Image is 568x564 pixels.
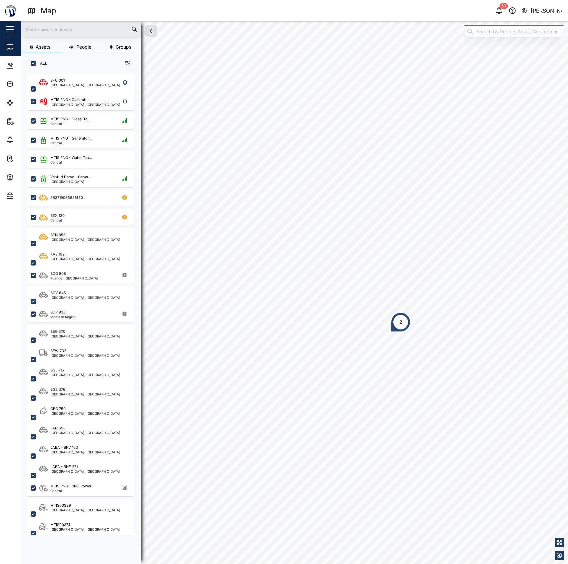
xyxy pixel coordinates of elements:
[50,425,66,431] div: FAC 698
[50,271,66,277] div: BCG 808
[500,3,508,9] div: 50
[50,508,120,512] div: [GEOGRAPHIC_DATA], [GEOGRAPHIC_DATA]
[50,296,120,299] div: [GEOGRAPHIC_DATA], [GEOGRAPHIC_DATA]
[50,136,92,141] div: MTIS PNG - Generator...
[50,373,120,376] div: [GEOGRAPHIC_DATA], [GEOGRAPHIC_DATA]
[50,392,120,396] div: [GEOGRAPHIC_DATA], [GEOGRAPHIC_DATA]
[50,78,65,83] div: BFC 001
[50,348,66,354] div: BEW 732
[50,503,71,508] div: MTIS00329
[50,367,64,373] div: BGL 715
[50,213,65,219] div: BEX 130
[50,161,92,164] div: Central
[50,252,65,257] div: KAE 192
[36,45,50,49] span: Assets
[17,99,33,106] div: Sites
[50,103,120,106] div: [GEOGRAPHIC_DATA], [GEOGRAPHIC_DATA]
[17,43,32,50] div: Map
[27,71,141,559] div: grid
[76,45,91,49] span: People
[50,195,83,201] div: 863719065831480
[50,329,65,334] div: BEG 570
[50,155,92,161] div: MTIS PNG - Water Tan...
[50,387,65,392] div: BGS 376
[50,122,90,125] div: Central
[25,24,137,34] input: Search assets or drivers
[50,309,66,315] div: BDP 938
[21,21,568,564] canvas: Map
[50,174,91,180] div: Venturi Demo - Gener...
[391,312,411,332] div: Map marker
[50,354,120,357] div: [GEOGRAPHIC_DATA], [GEOGRAPHIC_DATA]
[17,155,36,162] div: Tasks
[17,118,40,125] div: Reports
[50,406,66,412] div: CBC 750
[50,445,78,450] div: LABA - BFV 163
[50,470,120,473] div: [GEOGRAPHIC_DATA], [GEOGRAPHIC_DATA]
[50,315,76,318] div: Momase Region
[3,3,18,18] img: Main Logo
[464,25,564,37] input: Search by People, Asset, Geozone or Place
[116,45,131,49] span: Groups
[50,116,90,122] div: MTIS PNG - Diesel Ta...
[50,450,120,454] div: [GEOGRAPHIC_DATA], [GEOGRAPHIC_DATA]
[17,62,47,69] div: Dashboard
[36,61,47,66] label: ALL
[17,192,37,200] div: Admin
[41,5,56,17] div: Map
[50,219,65,222] div: Central
[17,136,38,144] div: Alarms
[50,431,120,434] div: [GEOGRAPHIC_DATA], [GEOGRAPHIC_DATA]
[50,238,120,241] div: [GEOGRAPHIC_DATA], [GEOGRAPHIC_DATA]
[17,80,38,88] div: Assets
[50,290,66,296] div: BCV 645
[531,7,563,15] div: [PERSON_NAME]
[50,257,120,261] div: [GEOGRAPHIC_DATA], [GEOGRAPHIC_DATA]
[50,180,91,183] div: [GEOGRAPHIC_DATA]
[50,141,92,145] div: Central
[50,464,78,470] div: LABA - BHE 271
[521,6,563,15] button: [PERSON_NAME]
[50,522,70,528] div: MTIS00374
[50,528,120,531] div: [GEOGRAPHIC_DATA], [GEOGRAPHIC_DATA]
[50,97,89,103] div: MTIS PNG - Calibrati...
[50,412,120,415] div: [GEOGRAPHIC_DATA], [GEOGRAPHIC_DATA]
[50,483,91,489] div: MTIS PNG - PNG Power
[399,318,402,326] div: 2
[50,277,98,280] div: Ruango, [GEOGRAPHIC_DATA]
[50,334,120,338] div: [GEOGRAPHIC_DATA], [GEOGRAPHIC_DATA]
[17,174,41,181] div: Settings
[50,489,91,492] div: Central
[50,83,120,87] div: [GEOGRAPHIC_DATA], [GEOGRAPHIC_DATA]
[50,232,66,238] div: BFN 856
